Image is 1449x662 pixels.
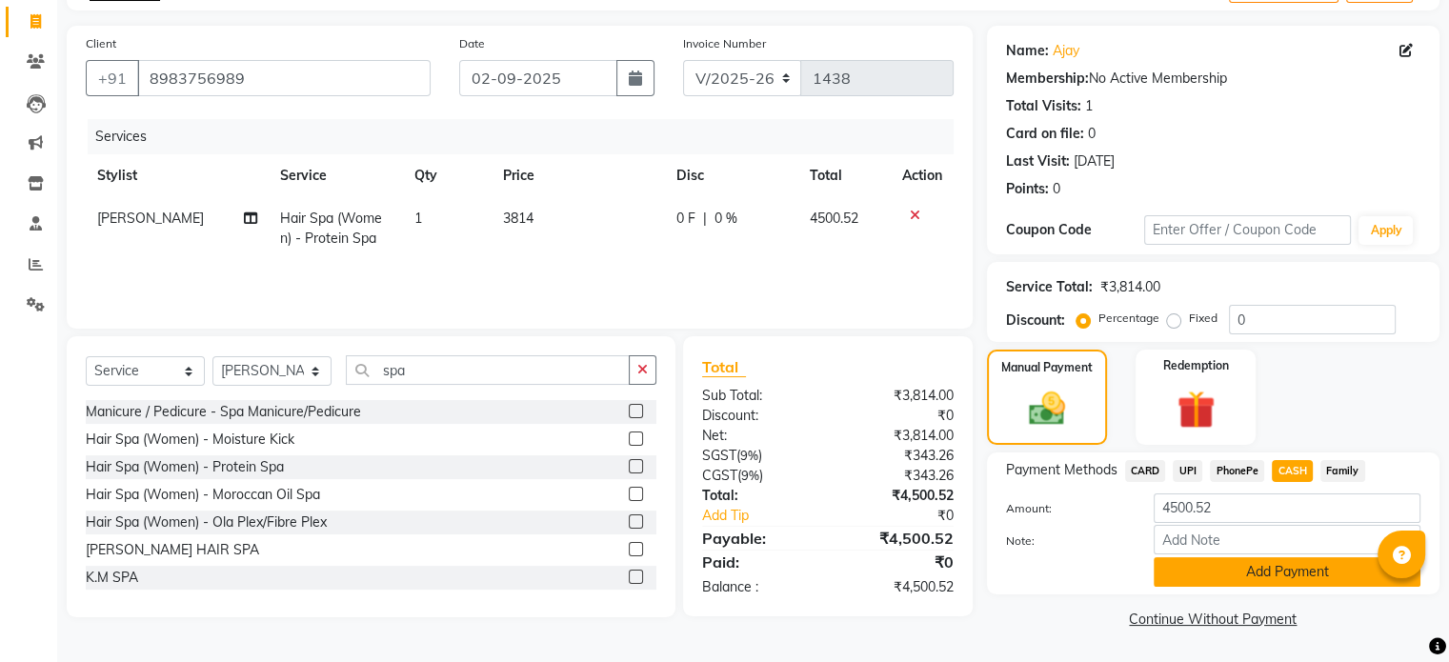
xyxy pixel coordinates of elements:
[992,532,1139,550] label: Note:
[1074,151,1115,171] div: [DATE]
[1154,525,1420,554] input: Add Note
[137,60,431,96] input: Search by Name/Mobile/Email/Code
[86,430,294,450] div: Hair Spa (Women) - Moisture Kick
[688,551,828,573] div: Paid:
[346,355,630,385] input: Search or Scan
[740,448,758,463] span: 9%
[1006,41,1049,61] div: Name:
[688,386,828,406] div: Sub Total:
[991,610,1436,630] a: Continue Without Payment
[1189,310,1218,327] label: Fixed
[1006,96,1081,116] div: Total Visits:
[269,154,402,197] th: Service
[1088,124,1096,144] div: 0
[688,506,851,526] a: Add Tip
[492,154,665,197] th: Price
[851,506,967,526] div: ₹0
[86,485,320,505] div: Hair Spa (Women) - Moroccan Oil Spa
[688,406,828,426] div: Discount:
[1053,41,1079,61] a: Ajay
[688,577,828,597] div: Balance :
[688,466,828,486] div: ( )
[1006,69,1089,89] div: Membership:
[1006,311,1065,331] div: Discount:
[1154,493,1420,523] input: Amount
[1320,460,1365,482] span: Family
[828,527,968,550] div: ₹4,500.52
[1017,388,1077,430] img: _cash.svg
[1085,96,1093,116] div: 1
[828,466,968,486] div: ₹343.26
[97,210,204,227] span: [PERSON_NAME]
[86,154,269,197] th: Stylist
[1173,460,1202,482] span: UPI
[86,402,361,422] div: Manicure / Pedicure - Spa Manicure/Pedicure
[1006,277,1093,297] div: Service Total:
[828,446,968,466] div: ₹343.26
[459,35,485,52] label: Date
[86,35,116,52] label: Client
[891,154,954,197] th: Action
[828,406,968,426] div: ₹0
[1165,386,1227,433] img: _gift.svg
[86,512,327,532] div: Hair Spa (Women) - Ola Plex/Fibre Plex
[1100,277,1160,297] div: ₹3,814.00
[1098,310,1159,327] label: Percentage
[828,386,968,406] div: ₹3,814.00
[688,446,828,466] div: ( )
[403,154,493,197] th: Qty
[702,467,737,484] span: CGST
[414,210,422,227] span: 1
[702,447,736,464] span: SGST
[1272,460,1313,482] span: CASH
[1144,215,1352,245] input: Enter Offer / Coupon Code
[503,210,533,227] span: 3814
[1154,557,1420,587] button: Add Payment
[86,60,139,96] button: +91
[1210,460,1264,482] span: PhonePe
[665,154,797,197] th: Disc
[1006,220,1144,240] div: Coupon Code
[676,209,695,229] span: 0 F
[86,540,259,560] div: [PERSON_NAME] HAIR SPA
[714,209,737,229] span: 0 %
[86,457,284,477] div: Hair Spa (Women) - Protein Spa
[1006,460,1117,480] span: Payment Methods
[798,154,891,197] th: Total
[1006,179,1049,199] div: Points:
[810,210,858,227] span: 4500.52
[280,210,382,247] span: Hair Spa (Women) - Protein Spa
[688,486,828,506] div: Total:
[828,486,968,506] div: ₹4,500.52
[1163,357,1229,374] label: Redemption
[1006,69,1420,89] div: No Active Membership
[992,500,1139,517] label: Amount:
[688,527,828,550] div: Payable:
[703,209,707,229] span: |
[702,357,746,377] span: Total
[1358,216,1413,245] button: Apply
[1001,359,1093,376] label: Manual Payment
[1053,179,1060,199] div: 0
[828,426,968,446] div: ₹3,814.00
[688,426,828,446] div: Net:
[683,35,766,52] label: Invoice Number
[1006,124,1084,144] div: Card on file:
[86,568,138,588] div: K.M SPA
[88,119,968,154] div: Services
[828,551,968,573] div: ₹0
[828,577,968,597] div: ₹4,500.52
[741,468,759,483] span: 9%
[1125,460,1166,482] span: CARD
[1006,151,1070,171] div: Last Visit:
